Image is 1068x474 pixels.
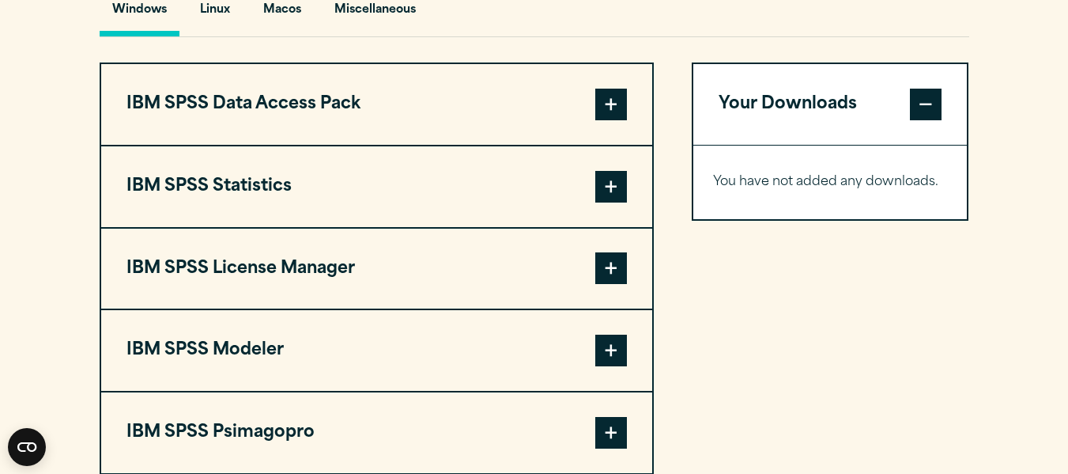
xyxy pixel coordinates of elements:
[693,64,968,145] button: Your Downloads
[101,310,652,391] button: IBM SPSS Modeler
[101,146,652,227] button: IBM SPSS Statistics
[101,229,652,309] button: IBM SPSS License Manager
[713,171,948,194] p: You have not added any downloads.
[693,145,968,219] div: Your Downloads
[8,428,46,466] button: Open CMP widget
[101,392,652,473] button: IBM SPSS Psimagopro
[101,64,652,145] button: IBM SPSS Data Access Pack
